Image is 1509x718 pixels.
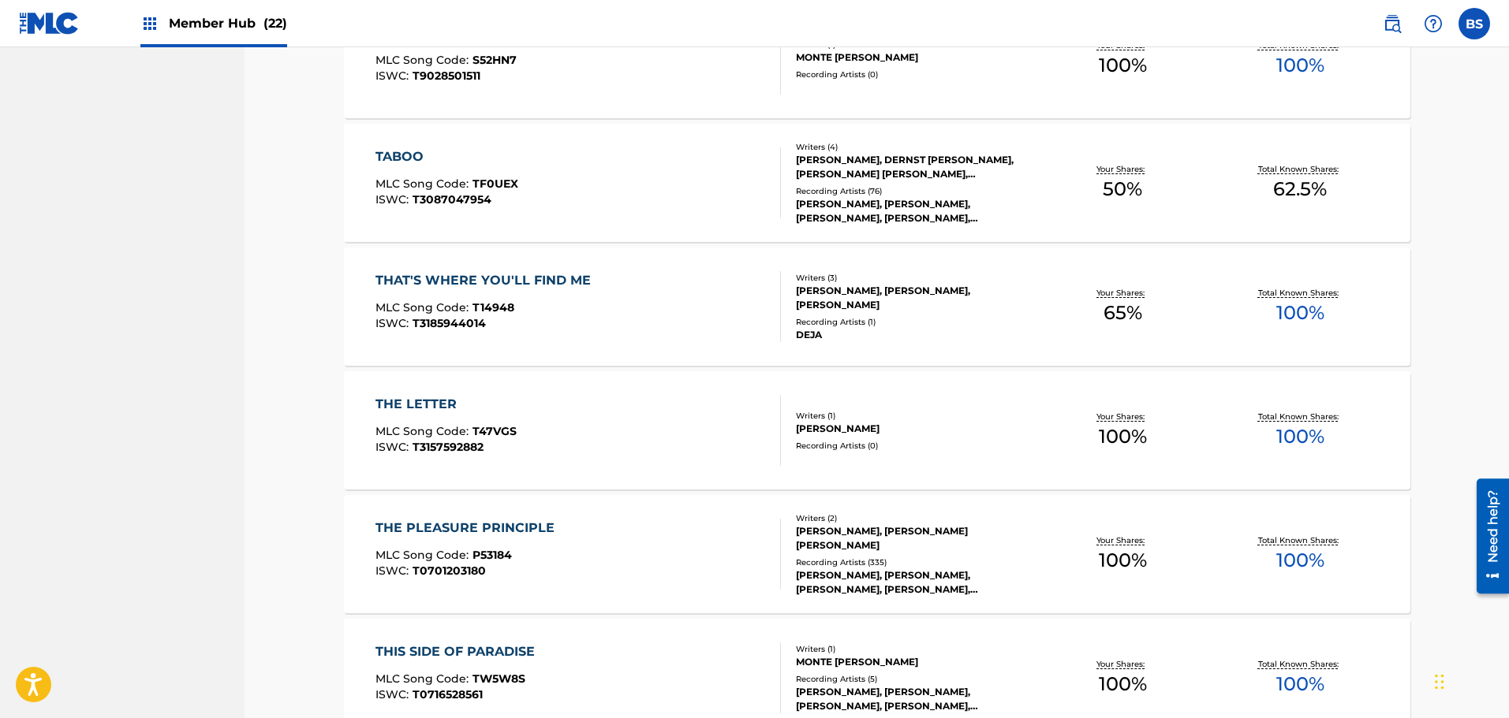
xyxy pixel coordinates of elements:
[1258,163,1343,175] p: Total Known Shares:
[796,272,1034,284] div: Writers ( 3 )
[1276,51,1324,80] span: 100 %
[1383,14,1402,33] img: search
[796,655,1034,669] div: MONTE [PERSON_NAME]
[796,69,1034,80] div: Recording Artists ( 0 )
[1430,642,1509,718] iframe: Chat Widget
[344,247,1410,366] a: THAT'S WHERE YOU'LL FIND MEMLC Song Code:T14948ISWC:T3185944014Writers (3)[PERSON_NAME], [PERSON_...
[375,671,472,686] span: MLC Song Code :
[344,124,1410,242] a: TABOOMLC Song Code:TF0UEXISWC:T3087047954Writers (4)[PERSON_NAME], DERNST [PERSON_NAME], [PERSON_...
[375,192,413,206] span: ISWC :
[375,519,562,538] div: THE PLEASURE PRINCIPLE
[796,685,1034,713] div: [PERSON_NAME], [PERSON_NAME], [PERSON_NAME], [PERSON_NAME], [PERSON_NAME]
[1465,472,1509,599] iframe: Resource Center
[413,316,486,330] span: T3185944014
[413,69,480,83] span: T9028501511
[375,548,472,562] span: MLC Song Code :
[1376,8,1408,39] a: Public Search
[796,673,1034,685] div: Recording Artists ( 5 )
[472,300,514,314] span: T14948
[413,192,491,206] span: T3087047954
[375,271,599,290] div: THAT'S WHERE YOU'LL FIND ME
[375,147,518,166] div: TABOO
[1417,8,1449,39] div: Help
[1099,670,1147,698] span: 100 %
[375,316,413,330] span: ISWC :
[413,440,484,454] span: T3157592882
[375,642,543,661] div: THIS SIDE OF PARADISE
[375,69,413,83] span: ISWC :
[796,410,1034,422] div: Writers ( 1 )
[375,687,413,701] span: ISWC :
[1258,658,1343,670] p: Total Known Shares:
[796,316,1034,328] div: Recording Artists ( 1 )
[1096,411,1149,422] p: Your Shares:
[1424,14,1443,33] img: help
[413,687,483,701] span: T0716528561
[796,512,1034,524] div: Writers ( 2 )
[375,53,472,67] span: MLC Song Code :
[796,284,1034,312] div: [PERSON_NAME], [PERSON_NAME], [PERSON_NAME]
[1099,51,1147,80] span: 100 %
[375,177,472,191] span: MLC Song Code :
[1258,411,1343,422] p: Total Known Shares:
[375,424,472,438] span: MLC Song Code :
[1258,534,1343,546] p: Total Known Shares:
[1276,299,1324,327] span: 100 %
[1104,299,1142,327] span: 65 %
[1096,163,1149,175] p: Your Shares:
[796,556,1034,568] div: Recording Artists ( 335 )
[796,524,1034,552] div: [PERSON_NAME], [PERSON_NAME] [PERSON_NAME]
[169,14,287,32] span: Member Hub
[375,564,413,578] span: ISWC :
[796,328,1034,342] div: DEJA
[796,197,1034,225] div: [PERSON_NAME], [PERSON_NAME], [PERSON_NAME], [PERSON_NAME], [PERSON_NAME]
[1276,670,1324,698] span: 100 %
[472,177,518,191] span: TF0UEX
[263,16,287,31] span: (22)
[1096,534,1149,546] p: Your Shares:
[375,395,517,414] div: THE LETTER
[796,422,1034,436] div: [PERSON_NAME]
[19,12,80,35] img: MLC Logo
[796,50,1034,65] div: MONTE [PERSON_NAME]
[472,671,525,686] span: TW5W8S
[344,495,1410,613] a: THE PLEASURE PRINCIPLEMLC Song Code:P53184ISWC:T0701203180Writers (2)[PERSON_NAME], [PERSON_NAME]...
[1096,658,1149,670] p: Your Shares:
[1099,422,1147,451] span: 100 %
[1435,658,1444,705] div: Drag
[796,141,1034,153] div: Writers ( 4 )
[375,300,472,314] span: MLC Song Code :
[796,568,1034,597] div: [PERSON_NAME], [PERSON_NAME], [PERSON_NAME], [PERSON_NAME], [PERSON_NAME]
[1459,8,1490,39] div: User Menu
[375,440,413,454] span: ISWC :
[472,53,517,67] span: S52HN7
[1273,175,1327,203] span: 62.5 %
[1103,175,1142,203] span: 50 %
[796,440,1034,452] div: Recording Artists ( 0 )
[796,153,1034,181] div: [PERSON_NAME], DERNST [PERSON_NAME], [PERSON_NAME] [PERSON_NAME], [PERSON_NAME] [PERSON_NAME]
[1258,287,1343,299] p: Total Known Shares:
[796,643,1034,655] div: Writers ( 1 )
[1276,422,1324,451] span: 100 %
[1099,546,1147,575] span: 100 %
[413,564,486,578] span: T0701203180
[140,14,159,33] img: Top Rightsholders
[796,185,1034,197] div: Recording Artists ( 76 )
[472,548,512,562] span: P53184
[472,424,517,438] span: T47VGS
[1096,287,1149,299] p: Your Shares:
[344,371,1410,489] a: THE LETTERMLC Song Code:T47VGSISWC:T3157592882Writers (1)[PERSON_NAME]Recording Artists (0)Your S...
[1276,546,1324,575] span: 100 %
